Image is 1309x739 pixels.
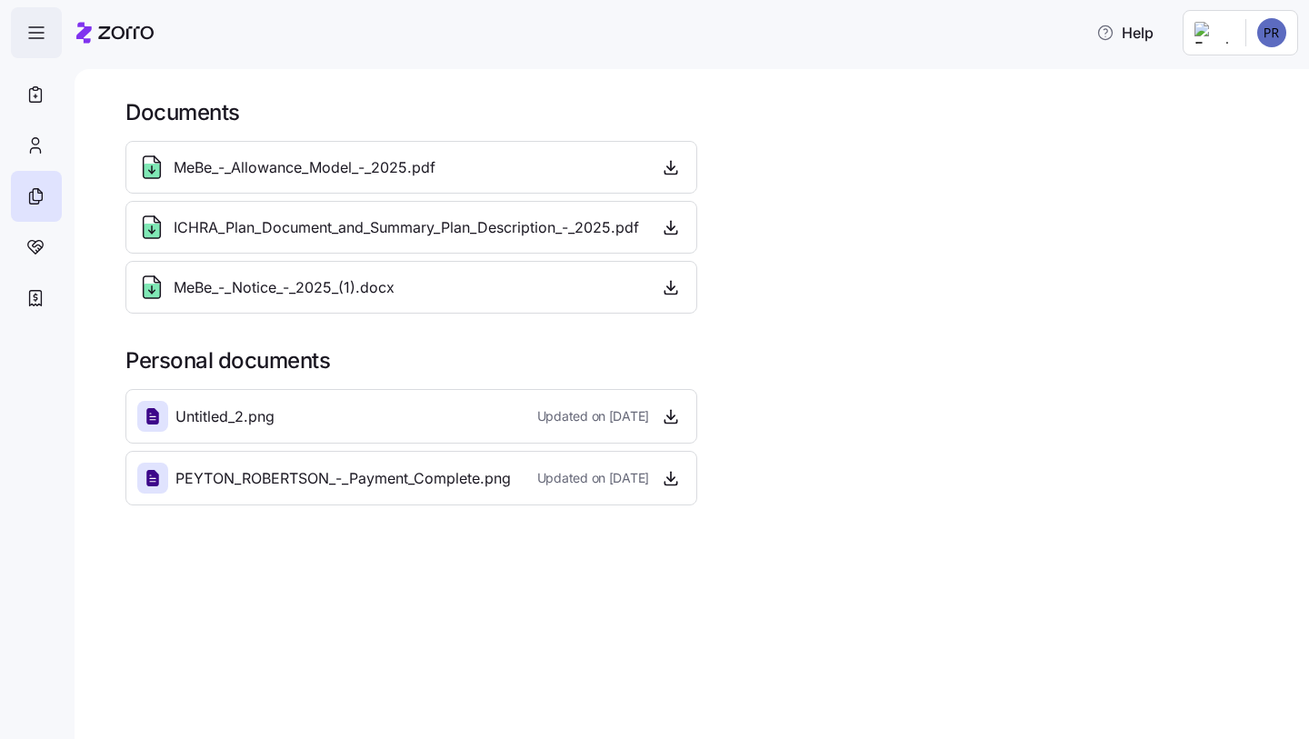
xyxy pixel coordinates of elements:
span: Updated on [DATE] [537,407,649,425]
span: Updated on [DATE] [537,469,649,487]
span: MeBe_-_Notice_-_2025_(1).docx [174,276,395,299]
span: ICHRA_Plan_Document_and_Summary_Plan_Description_-_2025.pdf [174,216,639,239]
img: Employer logo [1194,22,1231,44]
span: MeBe_-_Allowance_Model_-_2025.pdf [174,156,435,179]
span: PEYTON_ROBERTSON_-_Payment_Complete.png [175,467,511,490]
h1: Documents [125,98,1284,126]
span: Help [1096,22,1154,44]
span: Untitled_2.png [175,405,275,428]
button: Help [1082,15,1168,51]
h1: Personal documents [125,346,1284,374]
img: 9f5729e835d83d0fe90a1d23f841465f [1257,18,1286,47]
